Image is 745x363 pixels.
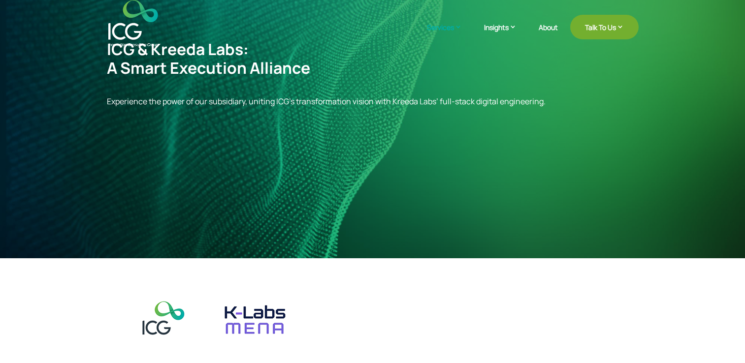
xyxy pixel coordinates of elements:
[570,15,639,39] a: Talk To Us
[484,22,526,47] a: Insights
[107,96,546,107] span: Experience the power of our subsidiary, uniting ICG’s transformation vision with Kreeda Labs’ ful...
[427,22,472,47] a: Services
[107,38,310,79] strong: ICG & Kreeda Labs: A Smart Execution Alliance
[219,298,291,341] img: KL_Mena_ScaleDown_Jpg 1
[138,298,190,341] img: icg-logo
[539,24,558,47] a: About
